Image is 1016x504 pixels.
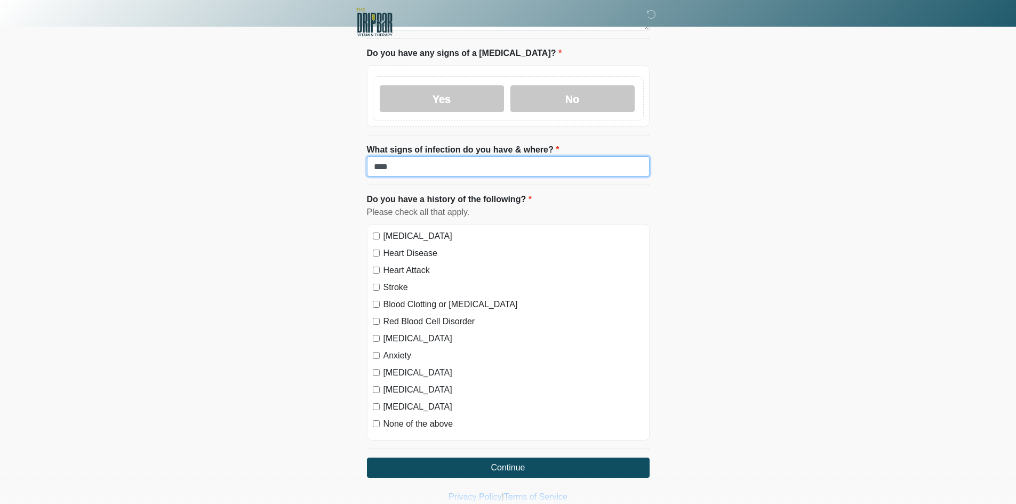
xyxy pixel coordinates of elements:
label: Do you have a history of the following? [367,193,532,206]
input: [MEDICAL_DATA] [373,335,380,342]
label: Do you have any signs of a [MEDICAL_DATA]? [367,47,562,60]
label: [MEDICAL_DATA] [383,230,644,243]
label: Blood Clotting or [MEDICAL_DATA] [383,298,644,311]
label: Red Blood Cell Disorder [383,315,644,328]
input: Blood Clotting or [MEDICAL_DATA] [373,301,380,308]
input: Heart Disease [373,250,380,257]
div: Please check all that apply. [367,206,650,219]
input: [MEDICAL_DATA] [373,403,380,410]
label: No [510,85,635,112]
input: [MEDICAL_DATA] [373,369,380,376]
input: [MEDICAL_DATA] [373,233,380,239]
label: Anxiety [383,349,644,362]
a: Terms of Service [504,492,567,501]
input: Heart Attack [373,267,380,274]
input: Stroke [373,284,380,291]
button: Continue [367,458,650,478]
label: [MEDICAL_DATA] [383,332,644,345]
input: [MEDICAL_DATA] [373,386,380,393]
a: Privacy Policy [449,492,502,501]
label: Stroke [383,281,644,294]
img: The DRIPBaR Town & Country Crossing Logo [356,8,393,36]
label: [MEDICAL_DATA] [383,401,644,413]
a: | [502,492,504,501]
label: What signs of infection do you have & where? [367,143,559,156]
label: [MEDICAL_DATA] [383,366,644,379]
input: Red Blood Cell Disorder [373,318,380,325]
label: Heart Attack [383,264,644,277]
label: Yes [380,85,504,112]
input: Anxiety [373,352,380,359]
input: None of the above [373,420,380,427]
label: [MEDICAL_DATA] [383,383,644,396]
label: Heart Disease [383,247,644,260]
label: None of the above [383,418,644,430]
